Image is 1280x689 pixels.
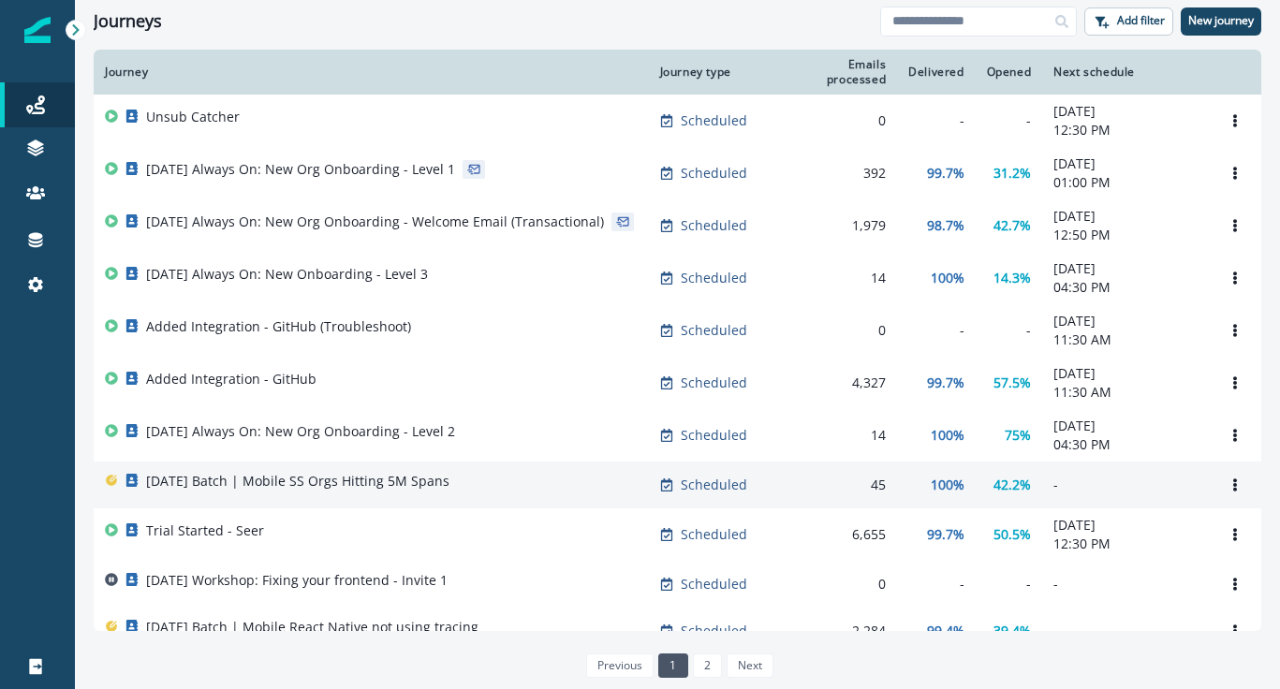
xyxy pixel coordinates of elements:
a: [DATE] Batch | Mobile SS Orgs Hitting 5M SpansScheduled45100%42.2%-Options [94,462,1261,508]
div: 392 [787,164,886,183]
div: Opened [987,65,1032,80]
button: Options [1220,369,1250,397]
div: - [908,111,964,130]
button: Options [1220,471,1250,499]
button: Options [1220,617,1250,645]
p: Scheduled [681,321,747,340]
div: 2,284 [787,622,886,640]
a: [DATE] Always On: New Org Onboarding - Level 2Scheduled14100%75%[DATE]04:30 PMOptions [94,409,1261,462]
div: - [908,321,964,340]
div: 1,979 [787,216,886,235]
p: 04:30 PM [1053,278,1198,297]
p: Add filter [1117,14,1165,27]
p: [DATE] Always On: New Org Onboarding - Level 2 [146,422,455,441]
a: [DATE] Batch | Mobile React Native not using tracingScheduled2,28499.4%39.4%-Options [94,608,1261,654]
a: Added Integration - GitHubScheduled4,32799.7%57.5%[DATE]11:30 AMOptions [94,357,1261,409]
p: 11:30 AM [1053,383,1198,402]
p: 14.3% [993,269,1031,287]
p: 99.7% [927,374,964,392]
button: Options [1220,212,1250,240]
p: 99.7% [927,525,964,544]
p: [DATE] Always On: New Org Onboarding - Welcome Email (Transactional) [146,213,604,231]
a: [DATE] Always On: New Org Onboarding - Level 1Scheduled39299.7%31.2%[DATE]01:00 PMOptions [94,147,1261,199]
div: Emails processed [787,57,886,87]
div: - [987,321,1032,340]
p: 12:50 PM [1053,226,1198,244]
div: 0 [787,575,886,594]
a: Page 1 is your current page [658,653,687,678]
p: 100% [931,476,964,494]
button: Add filter [1084,7,1173,36]
h1: Journeys [94,11,162,32]
p: 98.7% [927,216,964,235]
p: Scheduled [681,374,747,392]
div: 6,655 [787,525,886,544]
p: Scheduled [681,622,747,640]
p: Added Integration - GitHub [146,370,316,388]
a: Unsub CatcherScheduled0--[DATE]12:30 PMOptions [94,95,1261,147]
p: 42.2% [993,476,1031,494]
button: Options [1220,316,1250,344]
p: Scheduled [681,476,747,494]
div: Journey [105,65,638,80]
a: Trial Started - SeerScheduled6,65599.7%50.5%[DATE]12:30 PMOptions [94,508,1261,561]
p: [DATE] [1053,102,1198,121]
div: Next schedule [1053,65,1198,80]
p: 50.5% [993,525,1031,544]
p: Scheduled [681,575,747,594]
p: 04:30 PM [1053,435,1198,454]
p: Added Integration - GitHub (Troubleshoot) [146,317,411,336]
button: Options [1220,421,1250,449]
p: [DATE] Batch | Mobile React Native not using tracing [146,618,478,637]
p: - [1053,575,1198,594]
p: Scheduled [681,426,747,445]
a: Page 2 [693,653,722,678]
a: Added Integration - GitHub (Troubleshoot)Scheduled0--[DATE]11:30 AMOptions [94,304,1261,357]
div: Journey type [660,65,764,80]
div: 45 [787,476,886,494]
p: 42.7% [993,216,1031,235]
p: Scheduled [681,111,747,130]
a: [DATE] Workshop: Fixing your frontend - Invite 1Scheduled0---Options [94,561,1261,608]
div: 14 [787,269,886,287]
p: - [1053,476,1198,494]
button: Options [1220,264,1250,292]
p: Trial Started - Seer [146,521,264,540]
p: 100% [931,426,964,445]
p: [DATE] Batch | Mobile SS Orgs Hitting 5M Spans [146,472,449,491]
p: 01:00 PM [1053,173,1198,192]
a: [DATE] Always On: New Org Onboarding - Welcome Email (Transactional)Scheduled1,97998.7%42.7%[DATE... [94,199,1261,252]
p: Scheduled [681,525,747,544]
p: 99.4% [927,622,964,640]
div: 14 [787,426,886,445]
a: Next page [727,653,773,678]
p: Unsub Catcher [146,108,240,126]
div: - [987,111,1032,130]
button: Options [1220,520,1250,549]
p: 75% [1005,426,1031,445]
button: Options [1220,159,1250,187]
p: - [1053,622,1198,640]
p: New journey [1188,14,1254,27]
p: [DATE] [1053,516,1198,535]
button: Options [1220,570,1250,598]
div: Delivered [908,65,964,80]
div: 0 [787,321,886,340]
p: [DATE] Workshop: Fixing your frontend - Invite 1 [146,571,448,590]
p: 31.2% [993,164,1031,183]
img: Inflection [24,17,51,43]
p: 99.7% [927,164,964,183]
p: [DATE] [1053,154,1198,173]
p: [DATE] [1053,207,1198,226]
p: [DATE] [1053,259,1198,278]
p: 39.4% [993,622,1031,640]
div: 0 [787,111,886,130]
p: 100% [931,269,964,287]
p: [DATE] [1053,312,1198,330]
div: - [987,575,1032,594]
ul: Pagination [581,653,774,678]
button: Options [1220,107,1250,135]
p: 12:30 PM [1053,121,1198,139]
p: Scheduled [681,164,747,183]
p: 11:30 AM [1053,330,1198,349]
